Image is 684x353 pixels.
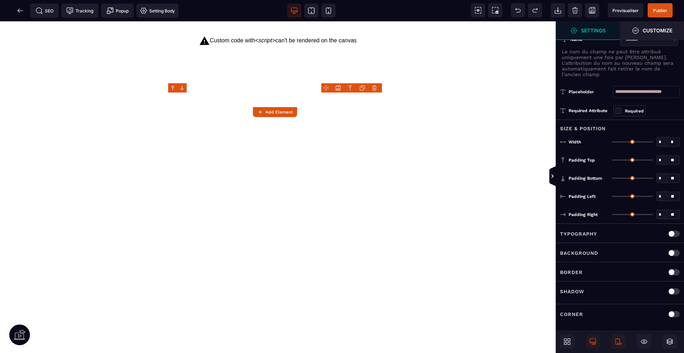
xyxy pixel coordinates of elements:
span: Open Layers [663,334,677,349]
p: Border [560,268,583,276]
span: Screenshot [488,3,502,17]
div: Size & Position [556,120,684,133]
div: Required Attribute [560,106,613,115]
span: Hide/Show Block [637,334,651,349]
span: Mobile Only [611,334,626,349]
span: Open Style Manager [620,21,684,40]
button: Add Element [253,107,297,117]
span: Preview [608,3,643,17]
span: Previsualiser [612,8,639,13]
span: Setting Body [140,7,175,14]
span: Padding Bottom [569,175,602,181]
span: Padding Top [569,157,595,163]
span: Popup [107,7,129,14]
p: Shadow [560,287,584,296]
span: Publier [653,8,667,13]
div: Placeholder [569,88,613,95]
p: Le nom du champ ne peut être attribué uniquement une fois par [PERSON_NAME]. L’attribution du nom... [562,49,678,77]
span: Padding Right [569,212,598,217]
strong: Add Element [265,110,293,115]
span: Tracking [66,7,93,14]
span: SEO [36,7,53,14]
span: View components [471,3,485,17]
span: Open Blocks [560,334,574,349]
span: Padding Left [569,194,596,199]
div: Required [625,107,644,115]
p: Background [560,249,598,257]
span: Desktop Only [586,334,600,349]
p: Typography [560,230,597,238]
p: Corner [560,310,583,318]
span: Settings [556,21,620,40]
strong: Customize [643,28,672,33]
strong: Settings [581,28,606,33]
span: Width [569,139,581,145]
